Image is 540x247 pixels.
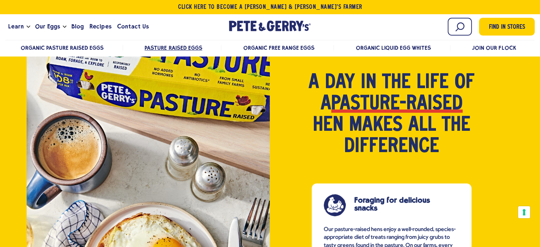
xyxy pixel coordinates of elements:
[448,18,472,36] input: Search
[117,22,149,31] span: Contact Us
[35,22,60,31] span: Our Eggs
[331,93,463,115] strong: pasture-raised
[518,206,530,218] button: Your consent preferences for tracking technologies
[355,44,431,51] a: Organic Liquid Egg Whites
[89,22,111,31] span: Recipes
[32,17,63,36] a: Our Eggs
[27,26,30,28] button: Open the dropdown menu for Learn
[69,17,87,36] a: Blog
[243,44,315,51] a: Organic Free Range Eggs
[308,72,475,157] h2: A day in the life of a hen makes all the difference
[354,196,449,212] h3: Foraging for delicious snacks
[21,44,104,51] a: Organic Pasture Raised Eggs
[489,23,525,32] span: Find in Stores
[144,44,202,51] a: Pasture Raised Eggs
[63,26,66,28] button: Open the dropdown menu for Our Eggs
[71,22,84,31] span: Blog
[114,17,152,36] a: Contact Us
[472,44,516,51] a: Join Our Flock
[87,17,114,36] a: Recipes
[5,40,535,55] nav: desktop product menu
[479,18,535,36] a: Find in Stores
[5,17,27,36] a: Learn
[8,22,24,31] span: Learn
